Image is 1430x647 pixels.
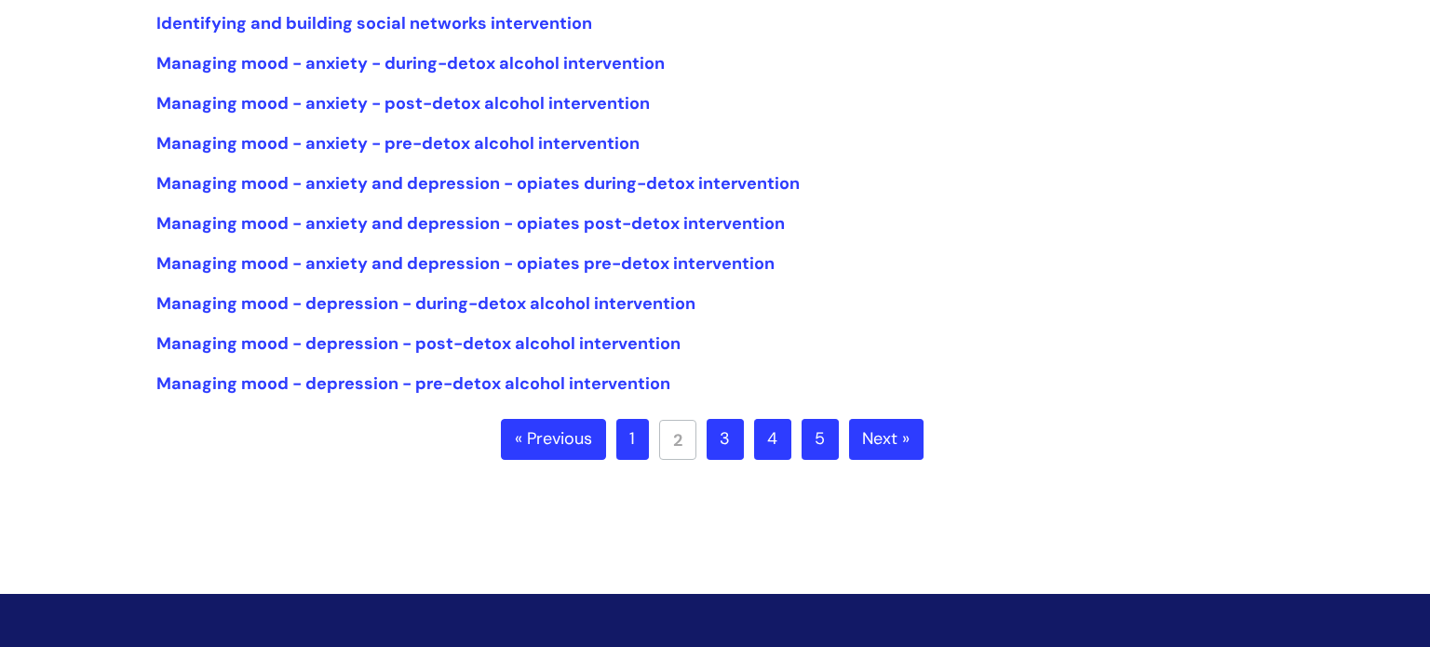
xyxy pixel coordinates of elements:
[156,212,785,235] a: Managing mood - anxiety and depression - opiates post-detox intervention
[156,132,640,155] a: Managing mood - anxiety - pre-detox alcohol intervention
[849,419,924,460] a: Next »
[156,372,670,395] a: Managing mood - depression - pre-detox alcohol intervention
[802,419,839,460] a: 5
[754,419,791,460] a: 4
[156,292,695,315] a: Managing mood - depression - during-detox alcohol intervention
[156,92,650,115] a: Managing mood - anxiety - post-detox alcohol intervention
[156,332,681,355] a: Managing mood - depression - post-detox alcohol intervention
[707,419,744,460] a: 3
[156,12,592,34] a: Identifying and building social networks intervention
[659,420,696,460] a: 2
[156,172,800,195] a: Managing mood - anxiety and depression - opiates during-detox intervention
[156,252,775,275] a: Managing mood - anxiety and depression - opiates pre-detox intervention
[616,419,649,460] a: 1
[501,419,606,460] a: « Previous
[156,52,665,74] a: Managing mood - anxiety - during-detox alcohol intervention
